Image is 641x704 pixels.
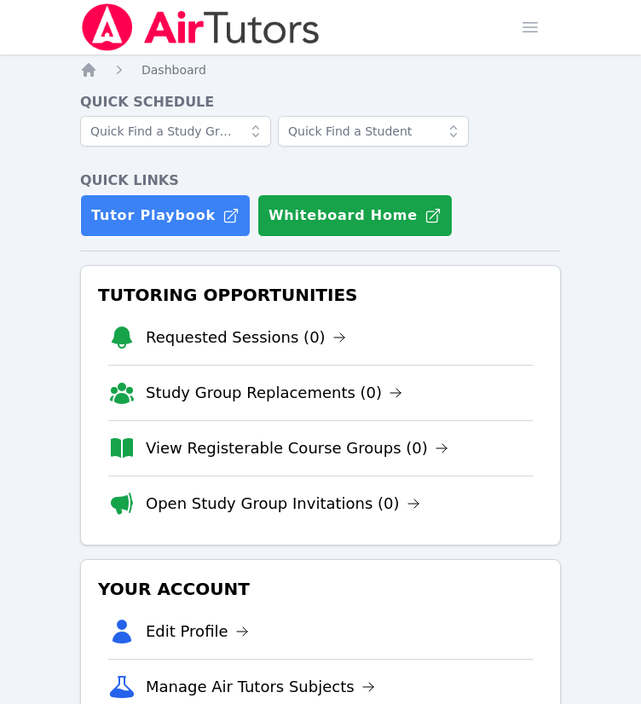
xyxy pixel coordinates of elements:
h4: Quick Links [80,170,561,191]
h3: Your Account [95,574,546,604]
a: Edit Profile [146,620,249,643]
h3: Tutoring Opportunities [95,280,546,310]
button: Whiteboard Home [257,194,453,237]
input: Quick Find a Student [278,116,469,147]
a: Open Study Group Invitations (0) [146,492,420,516]
a: Tutor Playbook [80,194,251,237]
a: Dashboard [141,61,206,78]
img: Air Tutors [80,3,321,51]
a: View Registerable Course Groups (0) [146,436,448,460]
a: Manage Air Tutors Subjects [146,675,375,699]
h4: Quick Schedule [80,92,561,113]
a: Requested Sessions (0) [146,326,346,349]
nav: Breadcrumb [80,61,561,78]
span: Dashboard [141,63,206,77]
input: Quick Find a Study Group [80,116,271,147]
a: Study Group Replacements (0) [146,381,402,405]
